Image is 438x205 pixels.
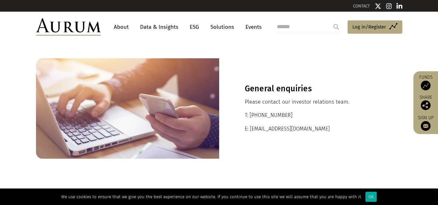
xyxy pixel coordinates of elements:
span: Log in/Register [352,23,386,31]
h3: General enquiries [245,84,377,94]
img: Sign up to our newsletter [421,121,431,131]
p: E: [EMAIL_ADDRESS][DOMAIN_NAME] [245,125,377,133]
a: Funds [417,74,435,90]
img: Aurum [36,18,101,36]
a: Data & Insights [137,21,182,33]
img: Instagram icon [386,3,392,9]
div: Ok [365,192,377,202]
a: Solutions [207,21,237,33]
a: Sign up [417,115,435,131]
a: CONTACT [353,4,370,8]
a: ESG [186,21,202,33]
p: Please contact our investor relations team. [245,98,377,106]
img: Share this post [421,100,431,110]
img: Twitter icon [375,3,381,9]
input: Submit [330,20,343,33]
img: Linkedin icon [397,3,402,9]
img: Access Funds [421,81,431,90]
p: T: [PHONE_NUMBER] [245,111,377,120]
a: Log in/Register [348,20,402,34]
a: About [111,21,132,33]
div: Share [417,95,435,110]
a: Events [242,21,262,33]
